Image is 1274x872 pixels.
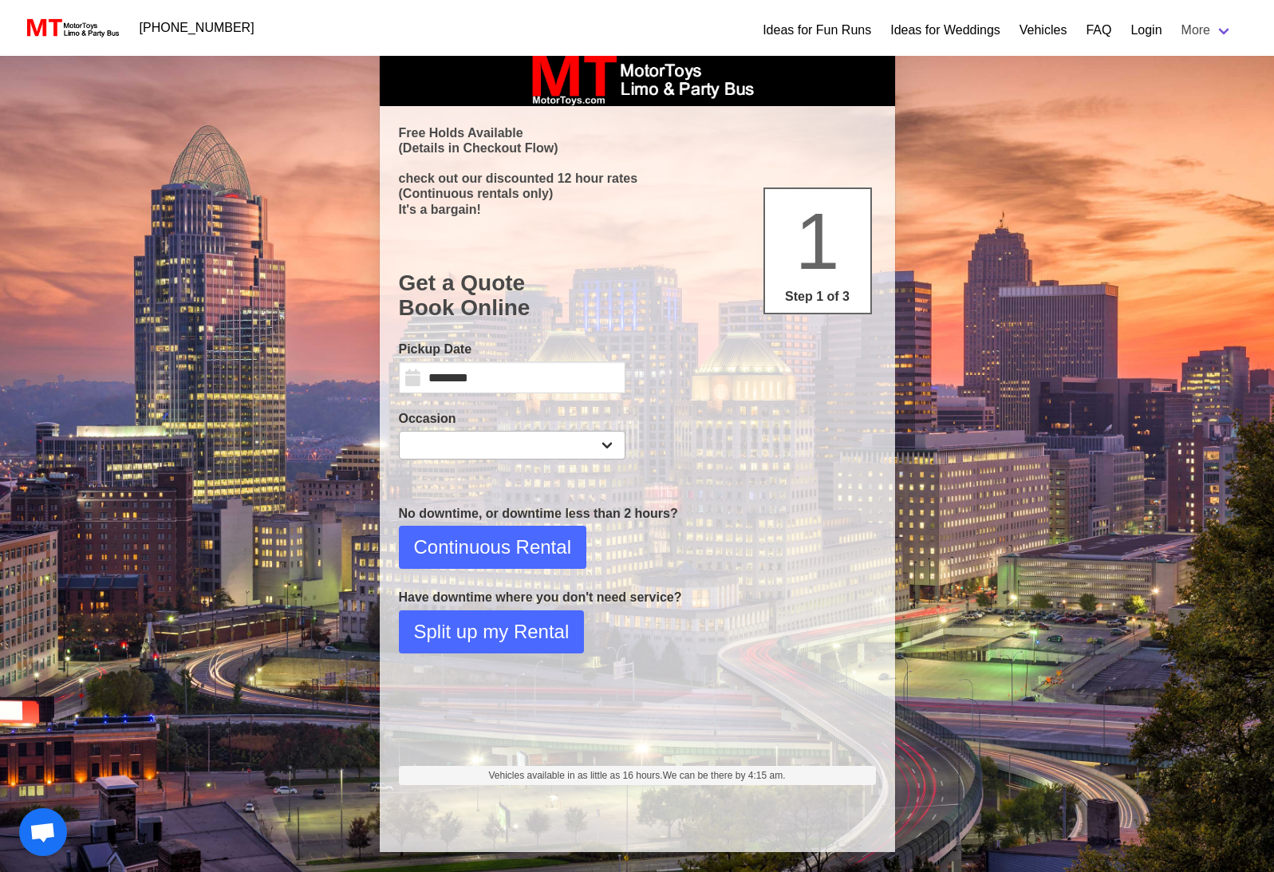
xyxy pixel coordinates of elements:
[399,202,876,217] p: It's a bargain!
[1086,21,1111,40] a: FAQ
[22,17,120,39] img: MotorToys Logo
[1172,14,1242,46] a: More
[1130,21,1162,40] a: Login
[399,125,876,140] p: Free Holds Available
[19,808,67,856] div: Open chat
[890,21,1000,40] a: Ideas for Weddings
[414,533,571,562] span: Continuous Rental
[795,196,840,286] span: 1
[399,526,586,569] button: Continuous Rental
[399,186,876,201] p: (Continuous rentals only)
[518,49,757,106] img: box_logo_brand.jpeg
[414,618,570,646] span: Split up my Rental
[399,171,876,186] p: check out our discounted 12 hour rates
[399,340,625,359] label: Pickup Date
[399,409,625,428] label: Occasion
[763,21,871,40] a: Ideas for Fun Runs
[488,768,785,783] span: Vehicles available in as little as 16 hours.
[1020,21,1067,40] a: Vehicles
[663,770,786,781] span: We can be there by 4:15 am.
[399,610,585,653] button: Split up my Rental
[771,287,864,306] p: Step 1 of 3
[399,588,876,607] p: Have downtime where you don't need service?
[399,504,876,523] p: No downtime, or downtime less than 2 hours?
[399,140,876,156] p: (Details in Checkout Flow)
[399,270,876,321] h1: Get a Quote Book Online
[130,12,264,44] a: [PHONE_NUMBER]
